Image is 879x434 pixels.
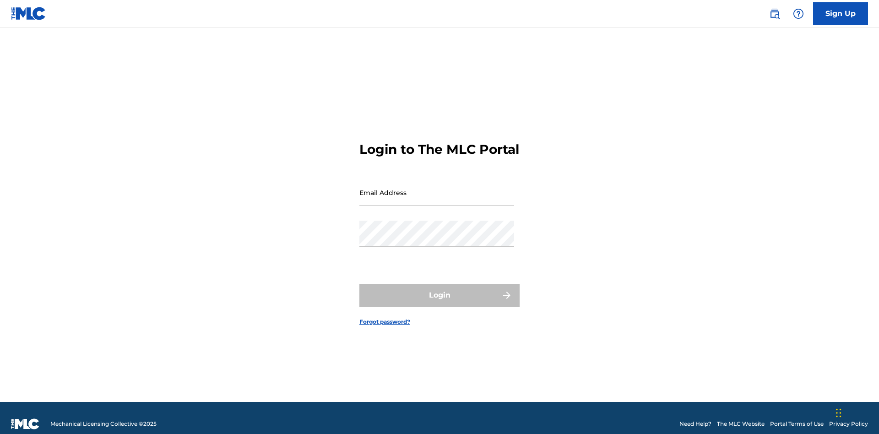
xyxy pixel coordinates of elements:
a: Need Help? [679,420,711,428]
div: Help [789,5,808,23]
a: Forgot password? [359,318,410,326]
img: help [793,8,804,19]
iframe: Chat Widget [833,390,879,434]
h3: Login to The MLC Portal [359,141,519,157]
img: logo [11,418,39,429]
a: Sign Up [813,2,868,25]
span: Mechanical Licensing Collective © 2025 [50,420,157,428]
a: Privacy Policy [829,420,868,428]
img: search [769,8,780,19]
a: Portal Terms of Use [770,420,824,428]
div: Drag [836,399,841,427]
a: The MLC Website [717,420,765,428]
img: MLC Logo [11,7,46,20]
a: Public Search [765,5,784,23]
